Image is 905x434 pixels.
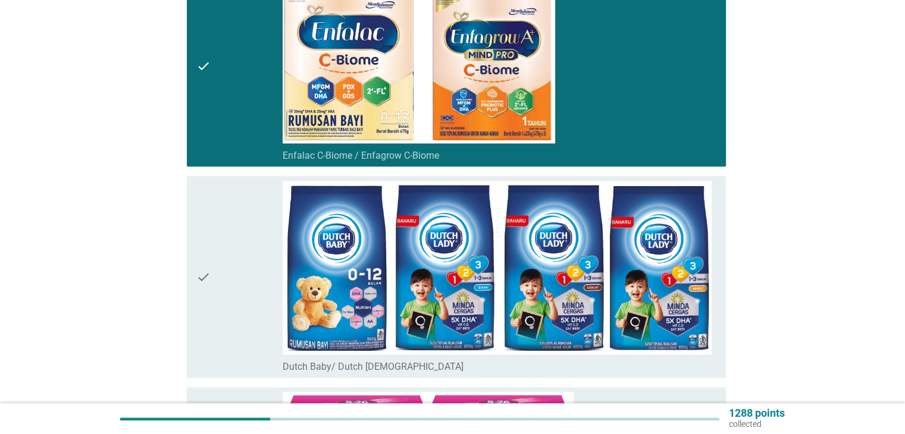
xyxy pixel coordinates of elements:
[283,361,464,373] label: Dutch Baby/ Dutch [DEMOGRAPHIC_DATA]
[729,419,785,429] p: collected
[283,181,712,354] img: 352de42e-3bc3-4592-aa4f-dee49be81685-dutch-lady.png
[196,181,211,373] i: check
[729,408,785,419] p: 1288 points
[283,150,439,162] label: Enfalac C-Biome / Enfagrow C-Biome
